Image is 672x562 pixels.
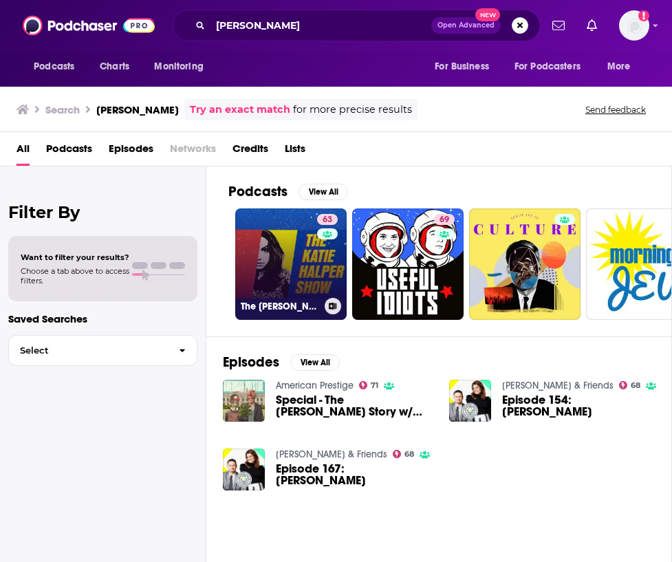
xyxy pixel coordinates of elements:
a: 71 [359,381,379,389]
button: open menu [144,54,221,80]
a: Try an exact match [190,102,290,118]
input: Search podcasts, credits, & more... [210,14,431,36]
a: Episodes [109,138,153,166]
a: PodcastsView All [228,183,348,200]
button: open menu [425,54,506,80]
button: View All [290,354,340,371]
img: Episode 154: Katie Halper [449,380,491,422]
a: 69 [352,208,464,320]
a: Show notifications dropdown [547,14,570,37]
span: Open Advanced [437,22,495,29]
button: open menu [598,54,648,80]
button: open menu [24,54,92,80]
button: Show profile menu [619,10,649,41]
button: View All [299,184,348,200]
a: Show notifications dropdown [581,14,603,37]
span: 68 [631,382,640,389]
a: Krystal Kyle & Friends [276,448,387,460]
a: 69 [434,214,455,225]
h3: Search [45,103,80,116]
a: American Prestige [276,380,354,391]
span: 69 [440,213,449,227]
span: 63 [323,213,332,227]
span: Networks [170,138,216,166]
span: for more precise results [293,102,412,118]
button: Open AdvancedNew [431,17,501,34]
a: Krystal Kyle & Friends [502,380,614,391]
img: User Profile [619,10,649,41]
a: All [17,138,30,166]
img: Episode 167: Katie Halper [223,448,265,490]
span: Want to filter your results? [21,252,129,262]
span: Charts [100,57,129,76]
a: 68 [393,450,415,458]
span: 71 [371,382,378,389]
a: Episode 154: Katie Halper [502,394,659,418]
img: Special - The Katie Halper Story w/ Katie Halper [223,380,265,422]
span: New [475,8,500,21]
a: Special - The Katie Halper Story w/ Katie Halper [276,394,433,418]
a: Lists [285,138,305,166]
span: Special - The [PERSON_NAME] Story w/ [PERSON_NAME] [276,394,433,418]
a: EpisodesView All [223,354,340,371]
div: Search podcasts, credits, & more... [173,10,540,41]
span: Choose a tab above to access filters. [21,266,129,285]
a: Podcasts [46,138,92,166]
h3: [PERSON_NAME] [96,103,179,116]
a: Episode 167: Katie Halper [276,463,433,486]
svg: Add a profile image [638,10,649,21]
a: 68 [619,381,641,389]
span: Logged in as LBPublicity2 [619,10,649,41]
p: Saved Searches [8,312,197,325]
span: For Business [435,57,489,76]
img: Podchaser - Follow, Share and Rate Podcasts [23,12,155,39]
h2: Episodes [223,354,279,371]
span: Monitoring [154,57,203,76]
span: 68 [404,451,414,457]
span: Podcasts [34,57,74,76]
span: Episode 167: [PERSON_NAME] [276,463,433,486]
h2: Filter By [8,202,197,222]
a: Credits [232,138,268,166]
h2: Podcasts [228,183,288,200]
span: Episode 154: [PERSON_NAME] [502,394,659,418]
span: Select [9,346,168,355]
a: 63 [317,214,338,225]
a: Charts [91,54,138,80]
h3: The [PERSON_NAME] Show [241,301,319,312]
a: 63The [PERSON_NAME] Show [235,208,347,320]
span: More [607,57,631,76]
button: Send feedback [581,104,650,116]
span: For Podcasters [514,57,581,76]
button: Select [8,335,197,366]
button: open menu [506,54,600,80]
